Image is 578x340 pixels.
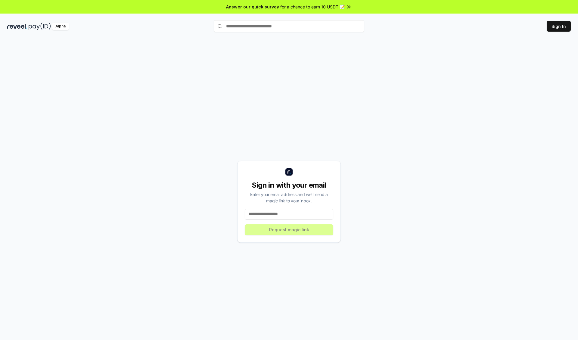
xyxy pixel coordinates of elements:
div: Alpha [52,23,69,30]
img: pay_id [29,23,51,30]
img: reveel_dark [7,23,27,30]
div: Sign in with your email [245,180,333,190]
button: Sign In [547,21,571,32]
span: Answer our quick survey [226,4,279,10]
div: Enter your email address and we’ll send a magic link to your inbox. [245,191,333,204]
img: logo_small [285,168,293,176]
span: for a chance to earn 10 USDT 📝 [280,4,345,10]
